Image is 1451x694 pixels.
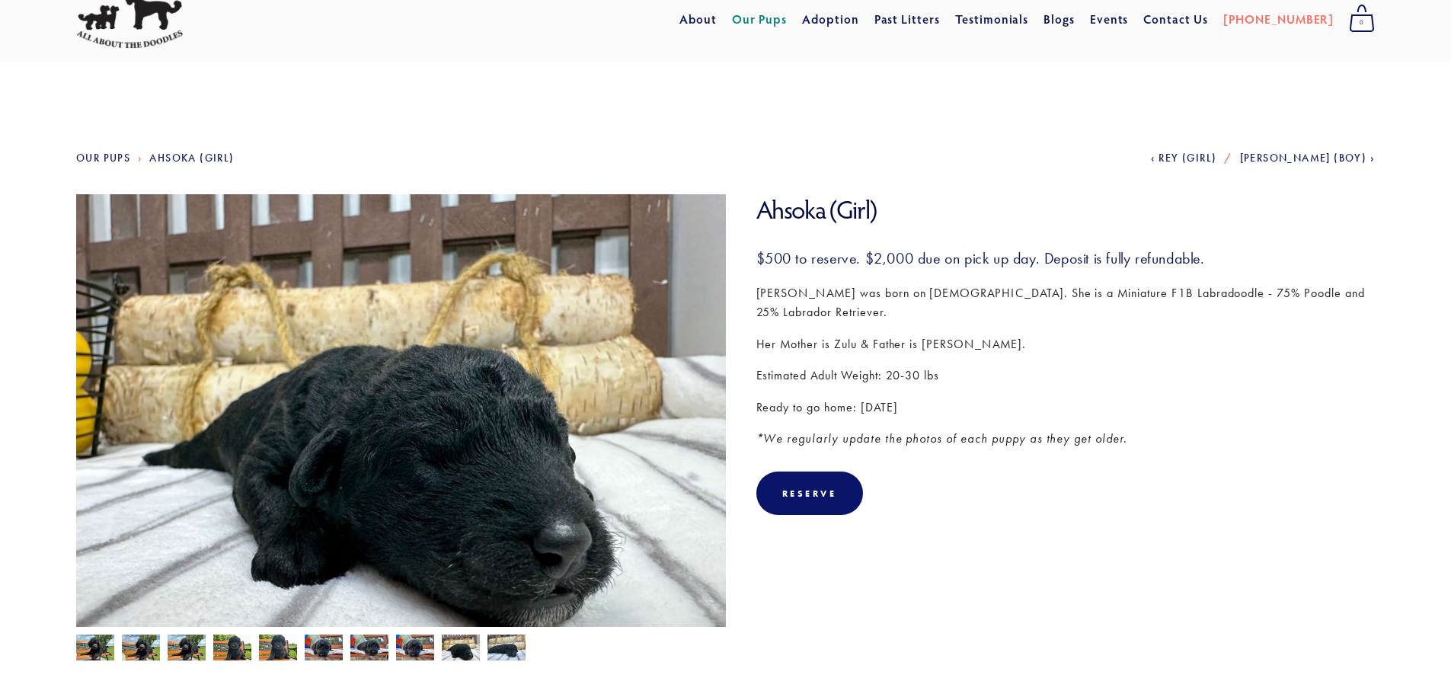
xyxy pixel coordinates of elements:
[756,472,863,515] div: Reserve
[396,633,434,662] img: Ahsoka 5.jpg
[679,5,717,33] a: About
[1143,5,1208,33] a: Contact Us
[756,283,1376,322] p: [PERSON_NAME] was born on [DEMOGRAPHIC_DATA]. She is a Miniature F1B Labradoodle - 75% Poodle and...
[1159,152,1216,165] span: Rey (Girl)
[732,5,788,33] a: Our Pups
[76,152,130,165] a: Our Pups
[1240,152,1375,165] a: [PERSON_NAME] (Boy)
[487,633,526,662] img: Ahsoka 2.jpg
[1223,5,1334,33] a: [PHONE_NUMBER]
[756,334,1376,354] p: Her Mother is Zulu & Father is [PERSON_NAME].
[442,633,480,662] img: Ahsoka 1.jpg
[122,635,160,664] img: Ahsoka 10.jpg
[168,635,206,664] img: Ahsoka 9.jpg
[1349,13,1375,33] span: 0
[874,11,941,27] a: Past Litters
[756,248,1376,268] h3: $500 to reserve. $2,000 due on pick up day. Deposit is fully refundable.
[76,635,114,664] img: Ahsoka 8.jpg
[305,633,343,662] img: Ahsoka 3.jpg
[76,167,726,654] img: Ahsoka 1.jpg
[782,488,837,499] div: Reserve
[955,5,1029,33] a: Testimonials
[756,366,1376,385] p: Estimated Adult Weight: 20-30 lbs
[756,431,1127,446] em: *We regularly update the photos of each puppy as they get older.
[1044,5,1075,33] a: Blogs
[149,152,234,165] a: Ahsoka (Girl)
[213,635,251,664] img: Ahsoka 7.jpg
[756,398,1376,417] p: Ready to go home: [DATE]
[1151,152,1217,165] a: Rey (Girl)
[756,194,1376,225] h1: Ahsoka (Girl)
[350,633,388,662] img: Ahsoka 4.jpg
[259,635,297,664] img: Ahsoka 6.jpg
[802,5,859,33] a: Adoption
[1240,152,1367,165] span: [PERSON_NAME] (Boy)
[1090,5,1129,33] a: Events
